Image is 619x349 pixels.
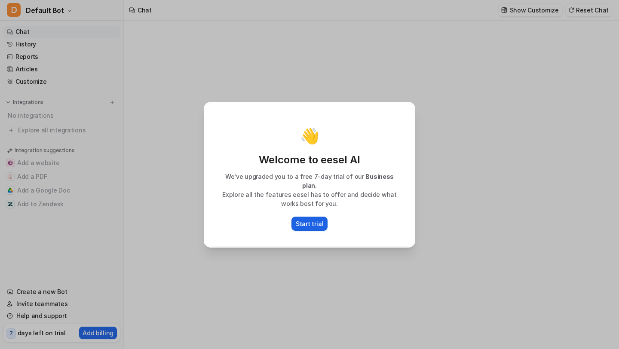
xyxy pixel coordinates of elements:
[291,217,328,231] button: Start trial
[296,219,323,228] p: Start trial
[300,127,319,144] p: 👋
[214,190,405,208] p: Explore all the features eesel has to offer and decide what works best for you.
[214,153,405,167] p: Welcome to eesel AI
[214,172,405,190] p: We’ve upgraded you to a free 7-day trial of our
